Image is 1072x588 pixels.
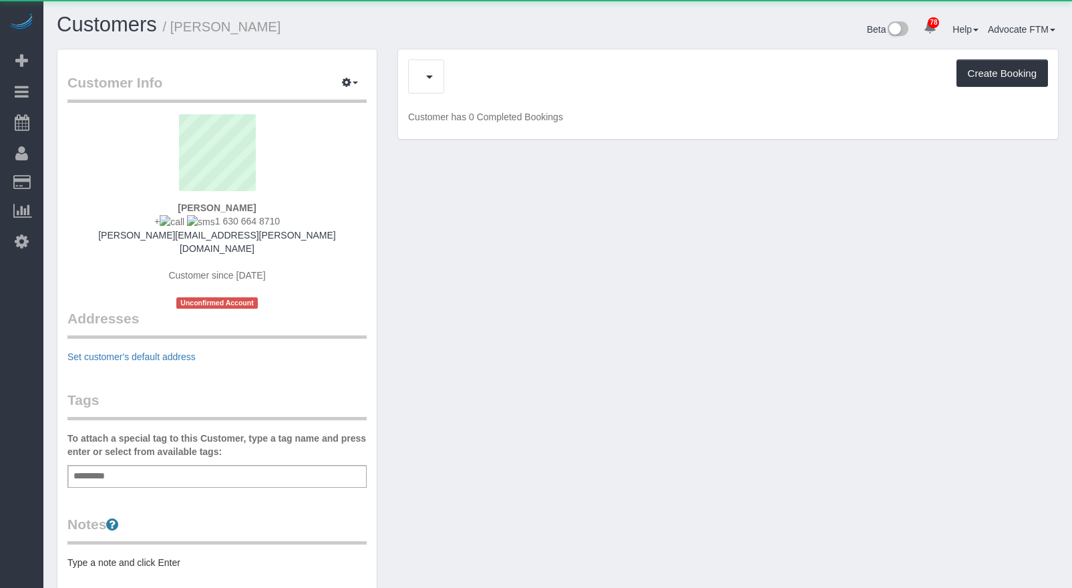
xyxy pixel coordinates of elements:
img: New interface [886,21,908,39]
span: Customer since [DATE] [168,270,265,281]
a: Help [952,24,978,35]
img: sms [187,215,215,229]
a: Advocate FTM [988,24,1055,35]
legend: Tags [67,390,367,420]
a: 78 [917,13,943,43]
a: Beta [867,24,908,35]
strong: [PERSON_NAME] [178,202,256,213]
img: Automaid Logo [8,13,35,32]
small: / [PERSON_NAME] [163,19,281,34]
span: + 1 630 664 8710 [154,216,280,227]
a: [PERSON_NAME][EMAIL_ADDRESS][PERSON_NAME][DOMAIN_NAME] [98,230,336,254]
a: Customers [57,13,157,36]
span: 78 [928,17,939,28]
a: Set customer's default address [67,351,196,362]
pre: Type a note and click Enter [67,556,367,569]
p: Customer has 0 Completed Bookings [408,110,1048,124]
legend: Customer Info [67,73,367,103]
label: To attach a special tag to this Customer, type a tag name and press enter or select from availabl... [67,432,367,458]
legend: Notes [67,514,367,545]
span: Unconfirmed Account [176,297,258,309]
button: Create Booking [956,59,1048,88]
img: call [160,215,184,229]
